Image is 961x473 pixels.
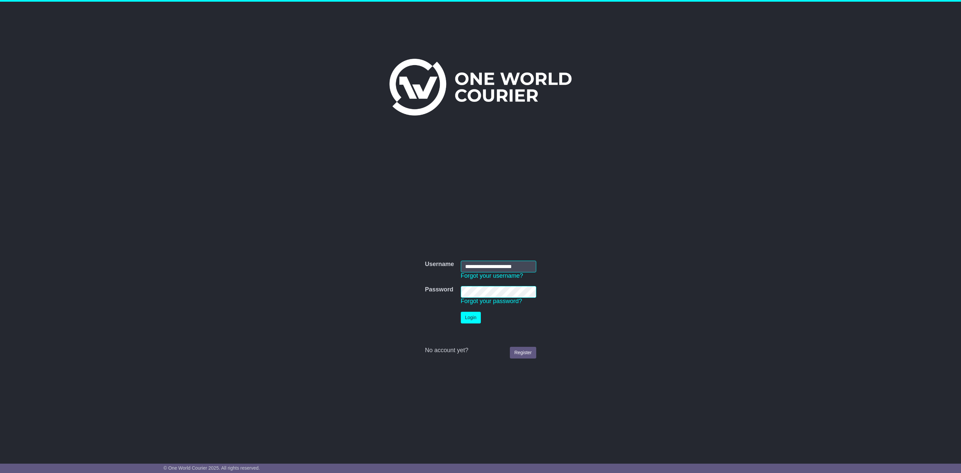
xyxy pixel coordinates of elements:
[425,286,453,293] label: Password
[425,347,536,354] div: No account yet?
[510,347,536,359] a: Register
[461,272,523,279] a: Forgot your username?
[461,298,522,304] a: Forgot your password?
[425,261,454,268] label: Username
[461,312,481,323] button: Login
[164,465,260,471] span: © One World Courier 2025. All rights reserved.
[389,59,572,115] img: One World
